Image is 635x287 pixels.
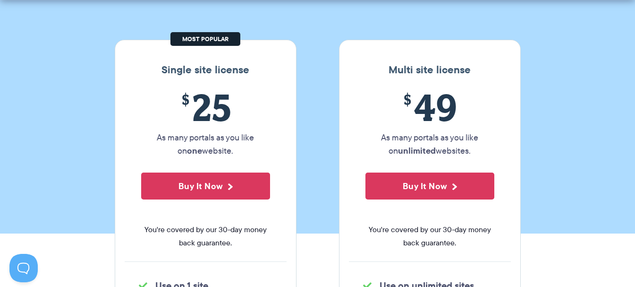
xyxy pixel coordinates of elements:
h3: Single site license [125,64,287,76]
strong: unlimited [398,144,436,157]
span: 25 [141,86,270,129]
h3: Multi site license [349,64,511,76]
span: You're covered by our 30-day money back guarantee. [365,223,494,250]
span: You're covered by our 30-day money back guarantee. [141,223,270,250]
p: As many portals as you like on websites. [365,131,494,157]
strong: one [187,144,202,157]
button: Buy It Now [141,173,270,200]
span: 49 [365,86,494,129]
iframe: Toggle Customer Support [9,254,38,282]
p: As many portals as you like on website. [141,131,270,157]
button: Buy It Now [365,173,494,200]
